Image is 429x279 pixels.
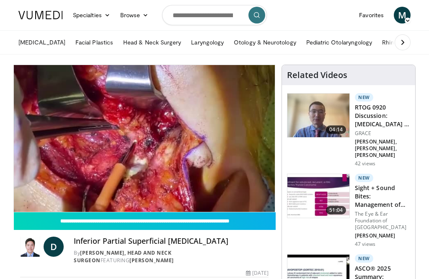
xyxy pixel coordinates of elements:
p: [PERSON_NAME] [355,232,410,239]
h3: RTOG 0920 Discussion: [MEDICAL_DATA] + Radiation in Intermediate-Risk H&N… [355,103,410,128]
p: [PERSON_NAME], [PERSON_NAME], [PERSON_NAME] [355,138,410,159]
p: The Eye & Ear Foundation of [GEOGRAPHIC_DATA] [355,211,410,231]
img: VuMedi Logo [18,11,63,19]
span: 51:04 [326,206,346,214]
a: D [44,237,64,257]
p: 47 views [355,241,375,248]
a: [MEDICAL_DATA] [13,34,70,51]
a: Otology & Neurotology [229,34,301,51]
img: 006fd91f-89fb-445a-a939-ffe898e241ab.150x105_q85_crop-smart_upscale.jpg [287,94,349,137]
a: Laryngology [186,34,229,51]
a: Specialties [68,7,115,23]
a: [PERSON_NAME], Head and Neck Surgeon [74,249,171,264]
p: New [355,254,373,263]
img: Doh Young Lee, Head and Neck Surgeon [20,237,40,257]
a: 04:14 New RTOG 0920 Discussion: [MEDICAL_DATA] + Radiation in Intermediate-Risk H&N… GRACE [PERSO... [287,93,410,167]
h4: Inferior Partial Superficial [MEDICAL_DATA] [74,237,269,246]
p: New [355,174,373,182]
p: New [355,93,373,102]
span: 04:14 [326,125,346,134]
a: Head & Neck Surgery [118,34,186,51]
video-js: Video Player [14,65,275,212]
div: By FEATURING [74,249,269,264]
h3: Sight + Sound Bites: Management of [MEDICAL_DATA] in the Era of Targ… [355,184,410,209]
div: [DATE] [246,269,269,277]
input: Search topics, interventions [162,5,267,25]
p: GRACE [355,130,410,137]
a: Pediatric Otolaryngology [301,34,377,51]
p: 42 views [355,160,375,167]
a: Browse [115,7,154,23]
a: Favorites [354,7,389,23]
a: Facial Plastics [70,34,118,51]
a: M [394,7,411,23]
h4: Related Videos [287,70,347,80]
img: 8bea4cff-b600-4be7-82a7-01e969b6860e.150x105_q85_crop-smart_upscale.jpg [287,174,349,218]
a: 51:04 New Sight + Sound Bites: Management of [MEDICAL_DATA] in the Era of Targ… The Eye & Ear Fou... [287,174,410,248]
a: [PERSON_NAME] [129,257,174,264]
